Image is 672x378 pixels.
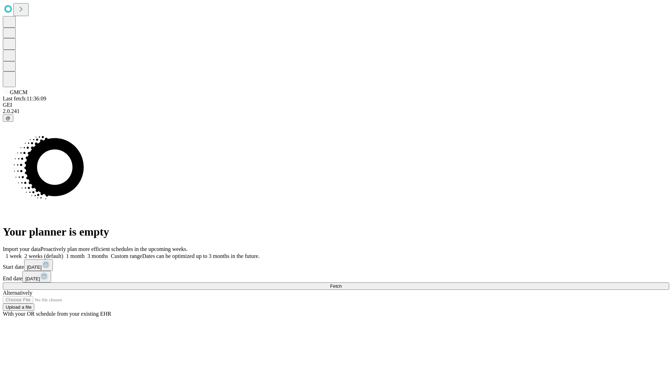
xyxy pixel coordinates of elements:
[27,265,42,270] span: [DATE]
[6,115,10,121] span: @
[66,253,85,259] span: 1 month
[3,225,669,238] h1: Your planner is empty
[3,259,669,271] div: Start date
[22,271,51,282] button: [DATE]
[3,96,46,101] span: Last fetch: 11:36:09
[6,253,22,259] span: 1 week
[3,311,111,317] span: With your OR schedule from your existing EHR
[3,102,669,108] div: GEI
[3,271,669,282] div: End date
[111,253,142,259] span: Custom range
[3,114,13,122] button: @
[3,290,32,296] span: Alternatively
[142,253,259,259] span: Dates can be optimized up to 3 months in the future.
[24,259,53,271] button: [DATE]
[41,246,188,252] span: Proactively plan more efficient schedules in the upcoming weeks.
[24,253,63,259] span: 2 weeks (default)
[330,283,342,289] span: Fetch
[10,89,28,95] span: GMCM
[87,253,108,259] span: 3 months
[3,108,669,114] div: 2.0.241
[3,246,41,252] span: Import your data
[3,303,34,311] button: Upload a file
[3,282,669,290] button: Fetch
[25,276,40,281] span: [DATE]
